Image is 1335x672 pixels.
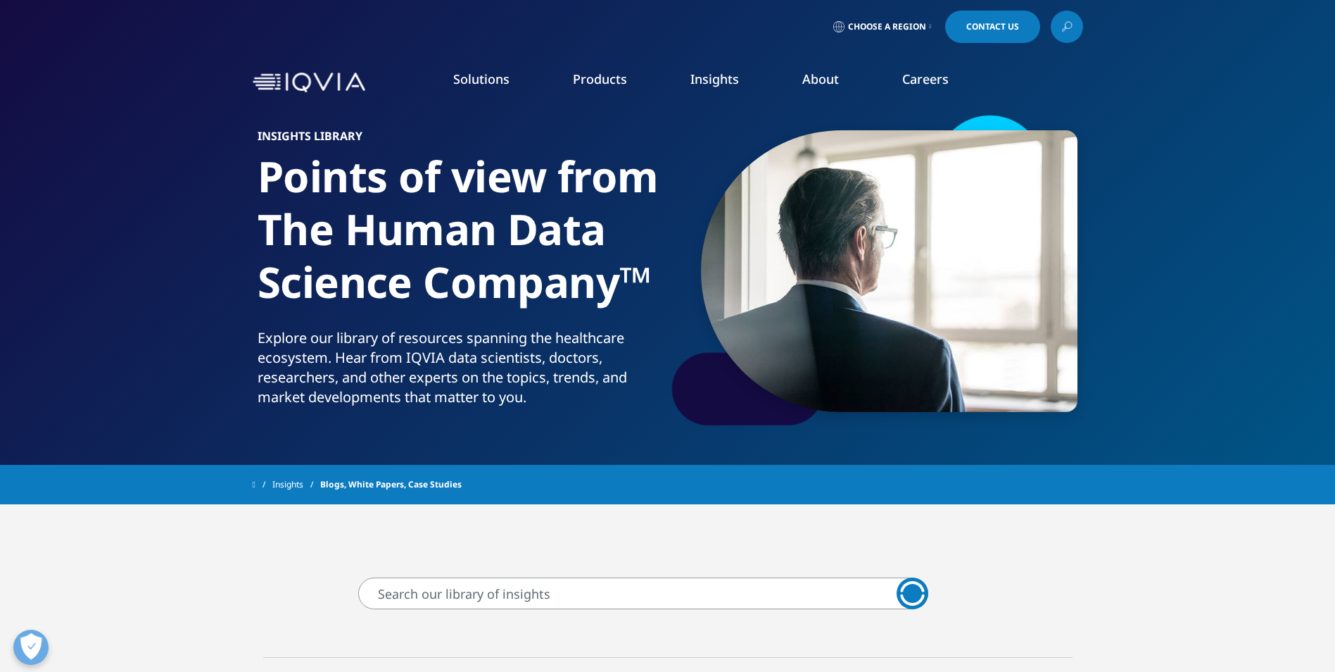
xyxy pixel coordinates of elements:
[253,73,365,93] img: IQVIA Healthcare Information Technology and Pharma Clinical Research Company
[13,630,49,665] button: Open Preferences
[966,23,1019,31] span: Contact Us
[802,70,839,87] a: About
[690,70,739,87] a: Insights
[701,130,1077,412] img: gettyimages-994519422-900px.jpg
[896,577,928,609] svg: Loading
[573,70,627,87] a: Products
[848,21,926,32] span: Choose a Region
[358,578,928,609] input: Search
[320,472,462,497] span: Blogs, White Papers, Case Studies
[258,328,662,416] p: Explore our library of resources spanning the healthcare ecosystem. Hear from IQVIA data scientis...
[453,70,510,87] a: Solutions
[258,130,662,150] h6: Insights Library
[897,578,928,609] a: Search
[272,472,320,497] a: Insights
[371,49,1083,116] nav: Primary
[902,70,949,87] a: Careers
[945,11,1040,43] a: Contact Us
[258,150,662,328] h1: Points of view from The Human Data Science Company™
